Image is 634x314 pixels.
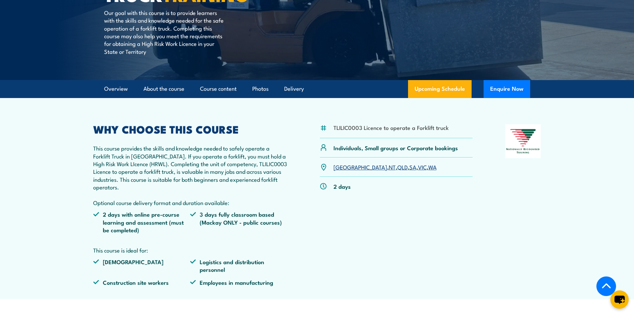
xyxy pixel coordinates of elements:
[93,258,190,273] li: [DEMOGRAPHIC_DATA]
[505,124,541,158] img: Nationally Recognised Training logo.
[93,124,288,134] h2: WHY CHOOSE THIS COURSE
[418,163,427,171] a: VIC
[333,144,458,152] p: Individuals, Small groups or Corporate bookings
[252,80,269,98] a: Photos
[610,290,629,309] button: chat-button
[333,124,449,131] li: TLILIC0003 Licence to operate a Forklift truck
[104,9,226,55] p: Our goal with this course is to provide learners with the skills and knowledge needed for the saf...
[408,80,472,98] a: Upcoming Schedule
[190,278,287,286] li: Employees in manufacturing
[190,258,287,273] li: Logistics and distribution personnel
[284,80,304,98] a: Delivery
[484,80,530,98] button: Enquire Now
[333,163,437,171] p: , , , , ,
[190,210,287,234] li: 3 days fully classroom based (Mackay ONLY - public courses)
[93,144,288,206] p: This course provides the skills and knowledge needed to safely operate a Forklift Truck in [GEOGR...
[333,182,351,190] p: 2 days
[333,163,387,171] a: [GEOGRAPHIC_DATA]
[93,246,288,254] p: This course is ideal for:
[409,163,416,171] a: SA
[200,80,237,98] a: Course content
[428,163,437,171] a: WA
[143,80,184,98] a: About the course
[93,278,190,286] li: Construction site workers
[104,80,128,98] a: Overview
[389,163,396,171] a: NT
[397,163,408,171] a: QLD
[93,210,190,234] li: 2 days with online pre-course learning and assessment (must be completed)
